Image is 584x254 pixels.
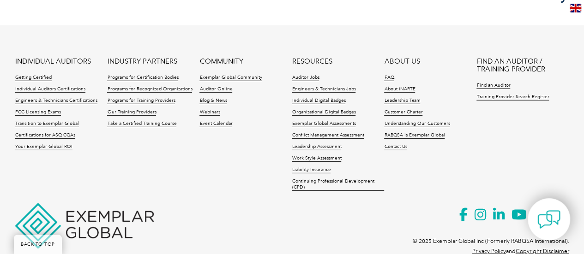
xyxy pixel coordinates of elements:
[384,58,420,65] a: ABOUT US
[570,4,581,12] img: en
[384,98,420,104] a: Leadership Team
[292,98,345,104] a: Individual Digital Badges
[15,75,52,81] a: Getting Certified
[292,75,319,81] a: Auditor Jobs
[107,86,192,93] a: Programs for Recognized Organizations
[15,98,97,104] a: Engineers & Technicians Certifications
[384,109,422,116] a: Customer Charter
[199,86,232,93] a: Auditor Online
[292,144,341,150] a: Leadership Assessment
[413,236,569,246] p: © 2025 Exemplar Global Inc (Formerly RABQSA International).
[15,144,72,150] a: Your Exemplar Global ROI
[15,86,85,93] a: Individual Auditors Certifications
[292,121,355,127] a: Exemplar Global Assessments
[199,98,227,104] a: Blog & News
[384,121,450,127] a: Understanding Our Customers
[199,75,262,81] a: Exemplar Global Community
[476,94,549,100] a: Training Provider Search Register
[15,203,154,248] img: Exemplar Global
[537,208,560,231] img: contact-chat.png
[15,132,75,139] a: Certifications for ASQ CQAs
[384,132,445,139] a: RABQSA is Exemplar Global
[199,121,232,127] a: Event Calendar
[107,98,175,104] a: Programs for Training Providers
[14,235,62,254] a: BACK TO TOP
[292,58,332,65] a: RESOURCES
[15,109,61,116] a: FCC Licensing Exams
[107,121,176,127] a: Take a Certified Training Course
[199,58,243,65] a: COMMUNITY
[384,86,415,93] a: About iNARTE
[15,58,91,65] a: INDIVIDUAL AUDITORS
[107,58,177,65] a: INDUSTRY PARTNERS
[107,109,156,116] a: Our Training Providers
[292,155,341,162] a: Work Style Assessment
[292,178,384,191] a: Continuing Professional Development (CPD)
[292,109,355,116] a: Organizational Digital Badges
[384,144,407,150] a: Contact Us
[107,75,178,81] a: Programs for Certification Bodies
[476,83,510,89] a: Find an Auditor
[292,167,331,173] a: Liability Insurance
[199,109,220,116] a: Webinars
[384,75,394,81] a: FAQ
[292,132,364,139] a: Conflict Management Assessment
[292,86,355,93] a: Engineers & Technicians Jobs
[476,58,569,73] a: FIND AN AUDITOR / TRAINING PROVIDER
[15,121,79,127] a: Transition to Exemplar Global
